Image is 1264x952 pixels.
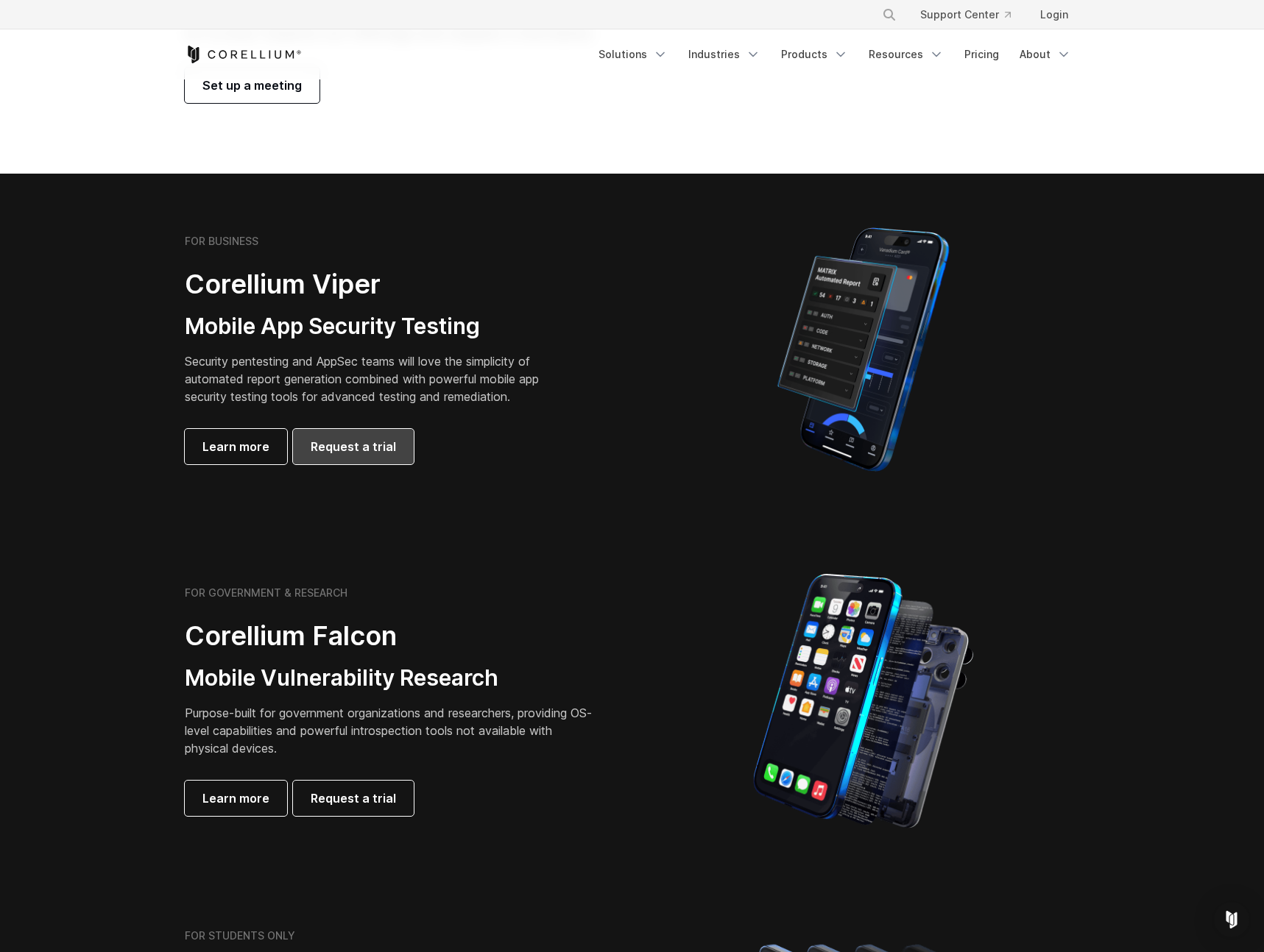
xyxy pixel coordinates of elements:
div: Navigation Menu [590,41,1080,68]
span: Learn more [202,789,269,807]
a: Login [1028,1,1080,28]
a: Set up a meeting [185,68,319,103]
span: Set up a meeting [202,77,302,94]
h6: FOR GOVERNMENT & RESEARCH [185,586,347,600]
a: Corellium Home [185,46,302,63]
button: Search [876,1,903,28]
p: Security pentesting and AppSec teams will love the simplicity of automated report generation comb... [185,352,562,405]
span: Learn more [202,438,269,455]
div: Navigation Menu [864,1,1080,28]
a: Industries [679,41,769,68]
img: Corellium MATRIX automated report on iPhone showing app vulnerability test results across securit... [752,221,974,478]
a: Resources [860,41,953,68]
a: About [1011,41,1080,68]
span: Request a trial [311,438,396,455]
h3: Mobile App Security Testing [185,313,562,341]
a: Support Center [908,1,1023,28]
span: Request a trial [311,789,396,807]
a: Learn more [185,781,287,816]
h2: Corellium Falcon [185,619,597,653]
p: Purpose-built for government organizations and researchers, providing OS-level capabilities and p... [185,704,597,757]
h2: Corellium Viper [185,268,562,301]
a: Solutions [590,41,677,68]
div: Open Intercom Messenger [1214,902,1249,937]
img: iPhone model separated into the mechanics used to build the physical device. [752,572,974,830]
a: Pricing [956,41,1008,68]
a: Request a trial [293,429,414,464]
h6: FOR STUDENTS ONLY [185,929,295,942]
a: Learn more [185,429,287,464]
h3: Mobile Vulnerability Research [185,664,597,692]
h6: FOR BUSINESS [185,235,258,248]
a: Request a trial [293,781,414,816]
a: Products [772,41,857,68]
